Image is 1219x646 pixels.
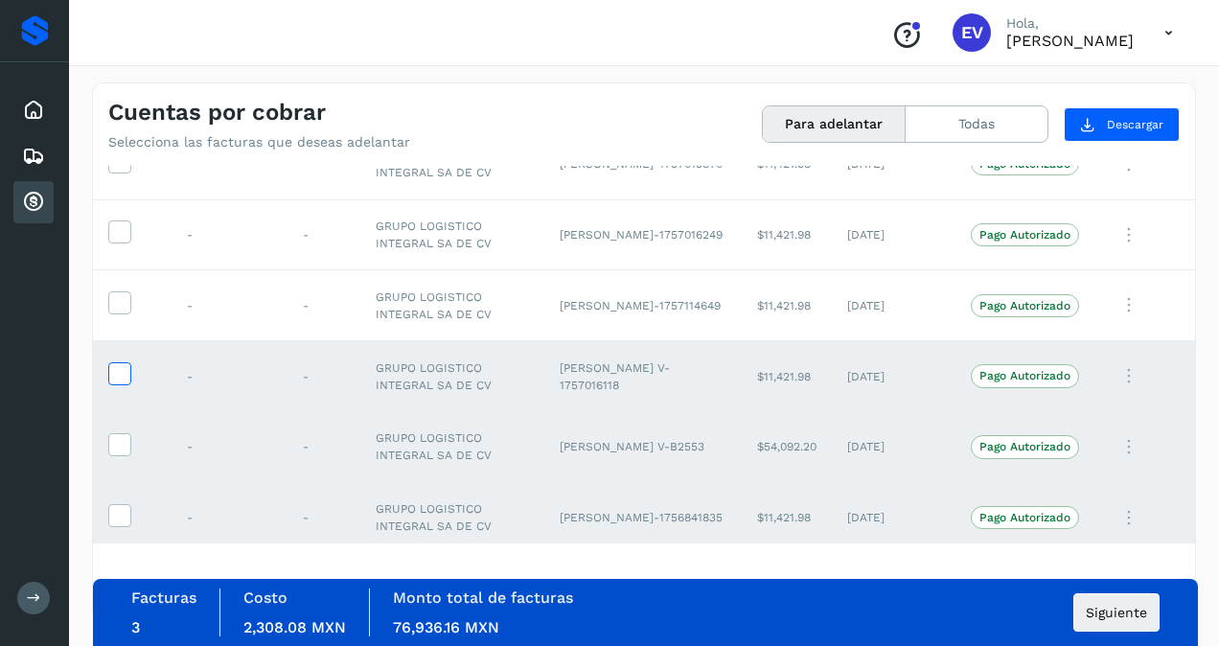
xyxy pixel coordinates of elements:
p: Elizabet Villalobos Reynoso [1006,32,1134,50]
button: Descargar [1064,107,1180,142]
td: - [287,482,360,553]
td: [DATE] [832,341,955,412]
td: $11,421.98 [742,341,832,412]
td: - [287,270,360,341]
td: [DATE] [832,270,955,341]
td: GRUPO LOGISTICO INTEGRAL SA DE CV [360,482,544,553]
p: Pago Autorizado [979,369,1070,382]
td: GRUPO LOGISTICO INTEGRAL SA DE CV [360,341,544,412]
span: 3 [131,618,140,636]
label: Facturas [131,588,196,607]
td: - [287,199,360,270]
label: Monto total de facturas [393,588,573,607]
span: 76,936.16 MXN [393,618,499,636]
td: $11,421.98 [742,482,832,553]
div: Inicio [13,89,54,131]
p: Hola, [1006,15,1134,32]
div: Embarques [13,135,54,177]
button: Para adelantar [763,106,906,142]
td: [PERSON_NAME]-1757016249 [544,199,742,270]
td: $54,092.20 [742,411,832,482]
p: Pago Autorizado [979,511,1070,524]
td: - [172,411,287,482]
p: Selecciona las facturas que deseas adelantar [108,134,410,150]
td: [PERSON_NAME] V-1757016118 [544,341,742,412]
td: [DATE] [832,199,955,270]
td: - [172,199,287,270]
td: - [172,270,287,341]
button: Todas [906,106,1047,142]
span: 2,308.08 MXN [243,618,346,636]
td: - [172,341,287,412]
p: Pago Autorizado [979,440,1070,453]
td: [PERSON_NAME]-1756841835 [544,482,742,553]
label: Costo [243,588,287,607]
p: Pago Autorizado [979,228,1070,242]
td: [PERSON_NAME]-1757114649 [544,270,742,341]
h4: Cuentas por cobrar [108,99,326,127]
p: Pago Autorizado [979,299,1070,312]
td: - [287,411,360,482]
td: $11,421.98 [742,199,832,270]
td: GRUPO LOGISTICO INTEGRAL SA DE CV [360,411,544,482]
td: - [172,482,287,553]
div: Cuentas por cobrar [13,181,54,223]
button: Siguiente [1073,593,1160,632]
td: [DATE] [832,411,955,482]
td: GRUPO LOGISTICO INTEGRAL SA DE CV [360,270,544,341]
td: GRUPO LOGISTICO INTEGRAL SA DE CV [360,199,544,270]
span: Descargar [1107,116,1163,133]
span: Siguiente [1086,606,1147,619]
td: $11,421.98 [742,270,832,341]
td: - [287,341,360,412]
td: [PERSON_NAME] V-B2553 [544,411,742,482]
td: [DATE] [832,482,955,553]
